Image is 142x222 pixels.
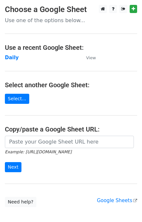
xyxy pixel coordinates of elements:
h3: Choose a Google Sheet [5,5,137,14]
a: Select... [5,94,29,104]
input: Next [5,162,21,172]
h4: Select another Google Sheet: [5,81,137,89]
p: Use one of the options below... [5,17,137,24]
a: Google Sheets [97,198,137,203]
input: Paste your Google Sheet URL here [5,136,134,148]
small: Example: [URL][DOMAIN_NAME] [5,149,71,154]
a: Daily [5,55,19,61]
h4: Use a recent Google Sheet: [5,44,137,51]
small: View [86,55,96,60]
h4: Copy/paste a Google Sheet URL: [5,125,137,133]
a: View [80,55,96,61]
a: Need help? [5,197,36,207]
